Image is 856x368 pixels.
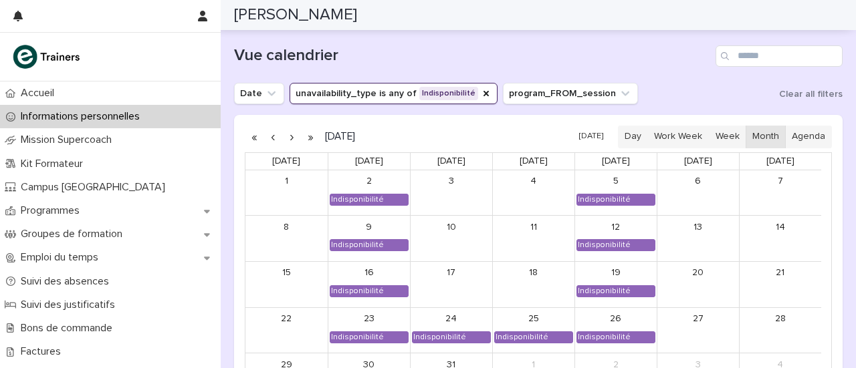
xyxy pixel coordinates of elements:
[358,309,380,330] a: December 23, 2025
[523,216,544,238] a: December 11, 2025
[523,171,544,192] a: December 4, 2025
[441,309,462,330] a: December 24, 2025
[577,194,631,205] div: Indisponibilité
[770,171,791,192] a: December 7, 2025
[328,216,410,262] td: December 9, 2025
[15,87,65,100] p: Accueil
[770,309,791,330] a: December 28, 2025
[330,240,385,250] div: Indisponibilité
[577,240,631,250] div: Indisponibilité
[15,110,150,123] p: Informations personnelles
[492,261,574,307] td: December 18, 2025
[523,262,544,284] a: December 18, 2025
[15,181,176,194] p: Campus [GEOGRAPHIC_DATA]
[328,170,410,216] td: December 2, 2025
[441,262,462,284] a: December 17, 2025
[15,299,126,311] p: Suivi des justificatifs
[574,170,657,216] td: December 5, 2025
[276,171,297,192] a: December 1, 2025
[15,275,120,288] p: Suivi des absences
[441,216,462,238] a: December 10, 2025
[245,126,263,148] button: Previous year
[495,332,549,343] div: Indisponibilité
[328,261,410,307] td: December 16, 2025
[599,153,633,170] a: Friday
[410,261,492,307] td: December 17, 2025
[492,170,574,216] td: December 4, 2025
[503,83,638,104] button: program_FROM_session
[301,126,320,148] button: Next year
[15,158,94,170] p: Kit Formateur
[234,46,710,65] h1: Vue calendrier
[739,307,821,353] td: December 28, 2025
[410,216,492,262] td: December 10, 2025
[276,309,297,330] a: December 22, 2025
[574,307,657,353] td: December 26, 2025
[577,332,631,343] div: Indisponibilité
[358,216,380,238] a: December 9, 2025
[657,261,739,307] td: December 20, 2025
[647,126,709,148] button: Work Week
[358,171,380,192] a: December 2, 2025
[716,45,843,67] input: Search
[492,216,574,262] td: December 11, 2025
[330,332,385,343] div: Indisponibilité
[774,84,843,104] button: Clear all filters
[410,170,492,216] td: December 3, 2025
[785,126,832,148] button: Agenda
[523,309,544,330] a: December 25, 2025
[15,134,122,146] p: Mission Supercoach
[574,261,657,307] td: December 19, 2025
[572,127,610,146] button: [DATE]
[320,132,355,142] h2: [DATE]
[413,332,467,343] div: Indisponibilité
[328,307,410,353] td: December 23, 2025
[15,251,109,264] p: Emploi du temps
[739,261,821,307] td: December 21, 2025
[687,216,709,238] a: December 13, 2025
[687,171,709,192] a: December 6, 2025
[770,216,791,238] a: December 14, 2025
[770,262,791,284] a: December 21, 2025
[657,170,739,216] td: December 6, 2025
[276,216,297,238] a: December 8, 2025
[657,307,739,353] td: December 27, 2025
[245,170,328,216] td: December 1, 2025
[358,262,380,284] a: December 16, 2025
[517,153,550,170] a: Thursday
[352,153,386,170] a: Tuesday
[245,216,328,262] td: December 8, 2025
[574,216,657,262] td: December 12, 2025
[245,261,328,307] td: December 15, 2025
[234,5,357,25] h2: [PERSON_NAME]
[492,307,574,353] td: December 25, 2025
[779,89,843,99] span: Clear all filters
[441,171,462,192] a: December 3, 2025
[282,126,301,148] button: Next month
[270,153,303,170] a: Monday
[739,170,821,216] td: December 7, 2025
[746,126,786,148] button: Month
[15,322,123,335] p: Bons de commande
[263,126,282,148] button: Previous month
[708,126,746,148] button: Week
[276,262,297,284] a: December 15, 2025
[245,307,328,353] td: December 22, 2025
[11,43,84,70] img: K0CqGN7SDeD6s4JG8KQk
[577,286,631,297] div: Indisponibilité
[681,153,715,170] a: Saturday
[15,204,90,217] p: Programmes
[15,228,133,240] p: Groupes de formation
[605,216,627,238] a: December 12, 2025
[330,194,385,205] div: Indisponibilité
[605,309,627,330] a: December 26, 2025
[739,216,821,262] td: December 14, 2025
[618,126,648,148] button: Day
[410,307,492,353] td: December 24, 2025
[234,83,284,104] button: Date
[330,286,385,297] div: Indisponibilité
[687,262,709,284] a: December 20, 2025
[605,171,627,192] a: December 5, 2025
[764,153,797,170] a: Sunday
